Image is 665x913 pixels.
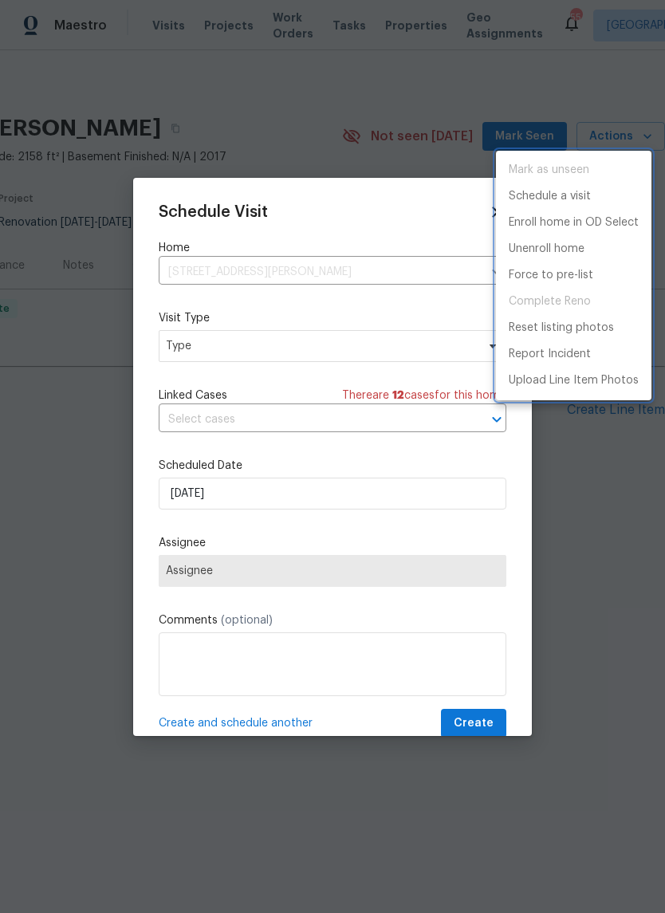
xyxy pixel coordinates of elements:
[496,289,651,315] span: Project is already completed
[509,267,593,284] p: Force to pre-list
[509,372,639,389] p: Upload Line Item Photos
[509,346,591,363] p: Report Incident
[509,320,614,336] p: Reset listing photos
[509,214,639,231] p: Enroll home in OD Select
[509,241,584,258] p: Unenroll home
[509,188,591,205] p: Schedule a visit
